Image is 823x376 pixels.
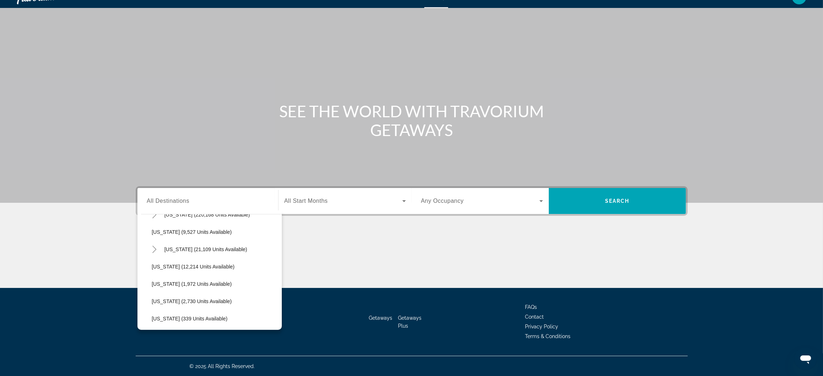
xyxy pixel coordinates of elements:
span: All Destinations [147,198,189,204]
button: [US_STATE] (9,527 units available) [148,226,282,239]
button: [US_STATE] (339 units available) [148,312,282,325]
a: Contact [525,314,544,320]
span: [US_STATE] (2,730 units available) [152,298,232,304]
span: [US_STATE] (9,527 units available) [152,229,232,235]
span: Any Occupancy [421,198,464,204]
button: [US_STATE] (220,168 units available) [161,208,282,221]
span: [US_STATE] (1,972 units available) [152,281,232,287]
a: Terms & Conditions [525,333,571,339]
div: Search widget [137,188,686,214]
span: [US_STATE] (21,109 units available) [165,246,248,252]
h1: SEE THE WORLD WITH TRAVORIUM GETAWAYS [276,102,547,139]
button: [US_STATE] (21,109 units available) [161,243,282,256]
span: [US_STATE] (220,168 units available) [165,212,250,218]
span: Search [605,198,630,204]
span: All Start Months [284,198,328,204]
span: [US_STATE] (339 units available) [152,316,228,322]
iframe: Button to launch messaging window [794,347,817,370]
button: Toggle Florida (220,168 units available) [148,209,161,221]
a: Getaways Plus [398,315,421,329]
button: Toggle Hawaii (21,109 units available) [148,243,161,256]
a: FAQs [525,304,537,310]
span: © 2025 All Rights Reserved. [190,363,255,369]
button: Search [549,188,686,214]
a: Privacy Policy [525,324,559,329]
button: [US_STATE] (12,214 units available) [148,260,282,273]
a: Getaways [369,315,392,321]
button: [US_STATE] (2,730 units available) [148,295,282,308]
button: [US_STATE] (1,972 units available) [148,277,282,290]
span: [US_STATE] (12,214 units available) [152,264,235,270]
